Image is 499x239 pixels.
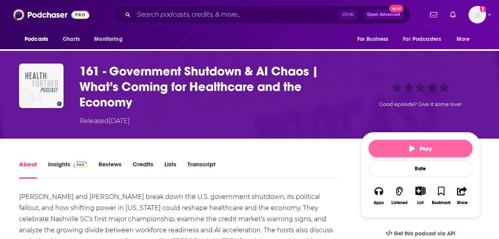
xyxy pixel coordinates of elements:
[48,160,87,179] a: InsightsPodchaser Pro
[89,32,133,47] button: open menu
[391,200,408,205] div: Listened
[468,6,486,23] img: User Profile
[73,162,87,168] img: Podchaser Pro
[367,13,400,17] span: Open Advanced
[447,8,459,21] a: Show notifications dropdown
[379,101,462,107] span: Good episode? Give it some love!
[25,34,48,45] span: Podcasts
[398,32,453,47] button: open menu
[94,34,122,45] span: Monitoring
[357,34,388,45] span: For Business
[112,6,410,24] div: Search podcasts, credits, & more...
[389,5,403,12] span: New
[468,6,486,23] span: Logged in as caseya
[164,160,176,179] a: Lists
[58,32,85,47] a: Charts
[417,200,424,205] div: List
[451,32,480,47] button: open menu
[19,64,64,108] img: 161 - Government Shutdown & AI Chaos | What’s Coming for Healthcare and the Economy
[368,160,472,177] div: Rate
[368,140,472,157] button: Play
[13,7,89,22] img: Podchaser - Follow, Share and Rate Podcasts
[351,32,398,47] button: open menu
[403,34,441,45] span: For Podcasters
[133,160,153,179] a: Credits
[457,34,470,45] span: More
[427,8,440,21] a: Show notifications dropdown
[452,181,472,210] button: Share
[394,230,455,237] span: Get this podcast via API
[19,160,37,179] a: About
[431,181,451,210] button: Bookmark
[79,116,130,126] div: Released [DATE]
[432,200,451,205] div: Bookmark
[63,34,80,45] span: Charts
[412,186,428,195] button: Show More Button
[98,160,121,179] a: Reviews
[368,181,389,210] button: Apps
[468,6,486,23] button: Show profile menu
[374,200,384,205] div: Apps
[364,10,404,19] button: Open AdvancedNew
[79,64,348,110] h1: 161 - Government Shutdown & AI Chaos | What’s Coming for Healthcare and the Economy
[19,32,58,47] button: open menu
[480,6,486,12] svg: Add a profile image
[409,145,432,152] span: Play
[187,160,216,179] a: Transcript
[410,181,431,210] div: Show More ButtonList
[339,10,357,20] span: Ctrl K
[457,200,467,205] div: Share
[389,181,410,210] button: Listened
[134,8,339,21] input: Search podcasts, credits, & more...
